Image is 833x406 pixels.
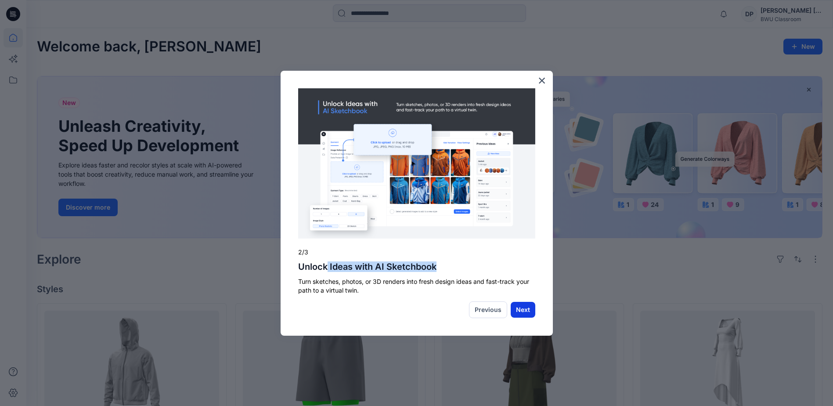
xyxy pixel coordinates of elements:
[298,248,535,257] p: 2/3
[298,277,535,294] p: Turn sketches, photos, or 3D renders into fresh design ideas and fast-track your path to a virtua...
[298,261,535,272] h2: Unlock Ideas with AI Sketchbook
[469,301,507,318] button: Previous
[538,73,546,87] button: Close
[511,302,535,318] button: Next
